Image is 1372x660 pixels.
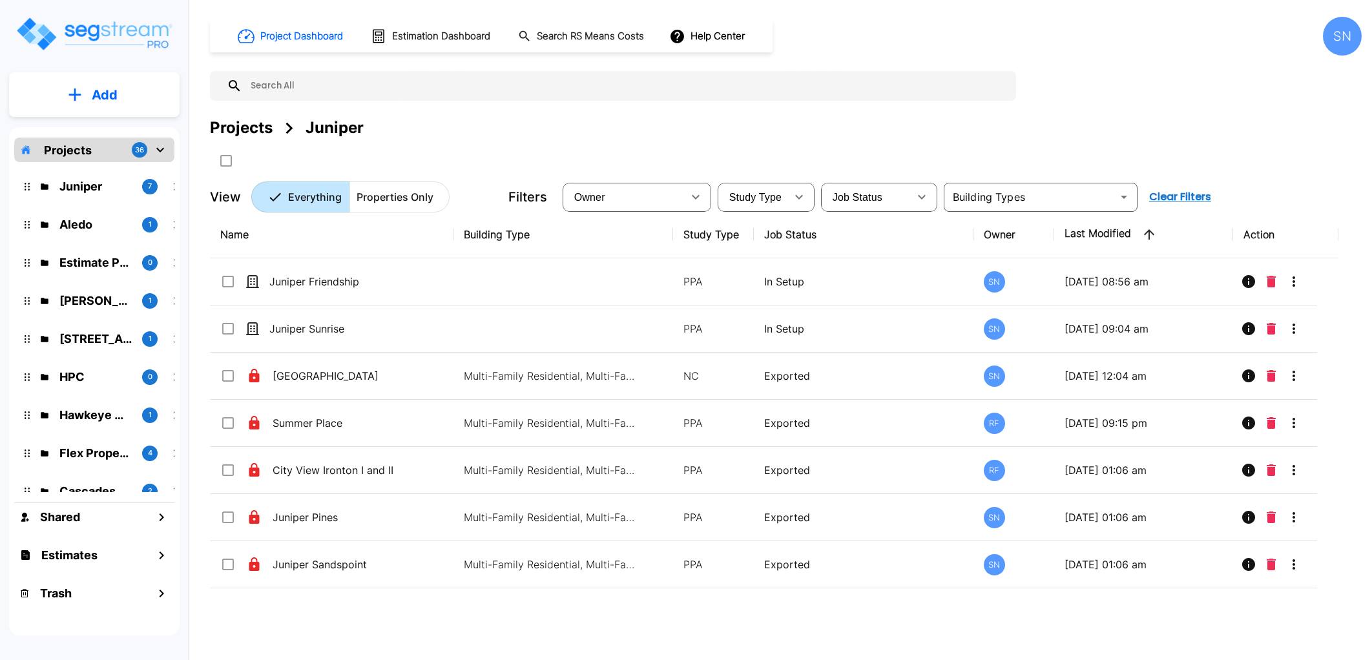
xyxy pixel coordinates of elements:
[508,187,547,207] p: Filters
[764,510,962,525] p: Exported
[453,211,672,258] th: Building Type
[1065,462,1223,478] p: [DATE] 01:06 am
[1281,363,1307,389] button: More-Options
[9,76,180,114] button: Add
[149,333,152,344] p: 1
[833,192,882,203] span: Job Status
[1323,17,1362,56] div: SN
[683,557,744,572] p: PPA
[513,24,651,49] button: Search RS Means Costs
[15,15,173,52] img: Logo
[764,368,962,384] p: Exported
[40,584,72,602] h1: Trash
[251,181,450,212] div: Platform
[59,482,132,500] p: Cascades Cover Two LLC
[984,507,1005,528] div: SN
[683,368,744,384] p: NC
[1065,368,1223,384] p: [DATE] 12:04 am
[537,29,644,44] h1: Search RS Means Costs
[59,444,132,462] p: Flex Properties
[59,406,132,424] p: Hawkeye Medical LLC
[148,257,152,268] p: 0
[273,415,402,431] p: Summer Place
[251,181,349,212] button: Everything
[357,189,433,205] p: Properties Only
[148,448,152,459] p: 4
[149,295,152,306] p: 1
[233,22,350,50] button: Project Dashboard
[1065,274,1223,289] p: [DATE] 08:56 am
[59,292,132,309] p: Kessler Rental
[1281,552,1307,577] button: More-Options
[148,181,152,192] p: 7
[40,508,80,526] h1: Shared
[824,179,909,215] div: Select
[1115,188,1133,206] button: Open
[464,557,638,572] p: Multi-Family Residential, Multi-Family Residential, Multi-Family Residential, Multi-Family Reside...
[984,366,1005,387] div: SN
[973,211,1055,258] th: Owner
[464,462,638,478] p: Multi-Family Residential, Multi-Family Residential, Multi-Family Residential, Multi-Family Reside...
[273,462,402,478] p: City View Ironton I and II
[764,321,962,336] p: In Setup
[242,71,1010,101] input: Search All
[288,189,342,205] p: Everything
[1144,184,1216,210] button: Clear Filters
[574,192,605,203] span: Owner
[1262,316,1281,342] button: Delete
[135,145,144,156] p: 36
[1236,316,1262,342] button: Info
[984,271,1005,293] div: SN
[306,116,364,139] div: Juniper
[948,188,1112,206] input: Building Types
[92,85,118,105] p: Add
[366,23,497,50] button: Estimation Dashboard
[764,415,962,431] p: Exported
[984,554,1005,575] div: SN
[1236,269,1262,294] button: Info
[273,510,402,525] p: Juniper Pines
[683,510,744,525] p: PPA
[1262,410,1281,436] button: Delete
[1262,269,1281,294] button: Delete
[1236,363,1262,389] button: Info
[1281,410,1307,436] button: More-Options
[683,274,744,289] p: PPA
[1233,211,1338,258] th: Action
[273,368,402,384] p: [GEOGRAPHIC_DATA]
[764,557,962,572] p: Exported
[260,29,343,44] h1: Project Dashboard
[1065,557,1223,572] p: [DATE] 01:06 am
[464,368,638,384] p: Multi-Family Residential, Multi-Family Residential, Multi-Family Residential, Multi-Family Reside...
[59,330,132,347] p: 138 Polecat Lane
[1054,211,1233,258] th: Last Modified
[754,211,973,258] th: Job Status
[984,460,1005,481] div: RF
[273,557,402,572] p: Juniper Sandspoint
[1262,552,1281,577] button: Delete
[764,274,962,289] p: In Setup
[392,29,490,44] h1: Estimation Dashboard
[210,211,453,258] th: Name
[1262,457,1281,483] button: Delete
[269,321,399,336] p: Juniper Sunrise
[1236,504,1262,530] button: Info
[269,274,399,289] p: Juniper Friendship
[213,148,239,174] button: SelectAll
[44,141,92,159] p: Projects
[683,462,744,478] p: PPA
[210,116,273,139] div: Projects
[1262,504,1281,530] button: Delete
[1065,321,1223,336] p: [DATE] 09:04 am
[1065,415,1223,431] p: [DATE] 09:15 pm
[720,179,786,215] div: Select
[148,371,152,382] p: 0
[673,211,754,258] th: Study Type
[1281,269,1307,294] button: More-Options
[149,409,152,420] p: 1
[349,181,450,212] button: Properties Only
[1262,363,1281,389] button: Delete
[683,321,744,336] p: PPA
[59,178,132,195] p: Juniper
[41,546,98,564] h1: Estimates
